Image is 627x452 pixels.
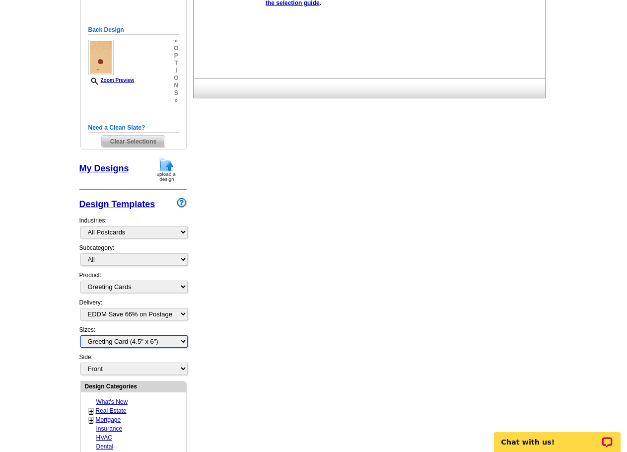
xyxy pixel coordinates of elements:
[174,89,178,97] span: s
[174,45,178,52] span: o
[174,60,178,67] span: t
[177,198,187,208] img: design-wizard-help-icon.png
[153,157,179,182] img: upload-design
[79,199,155,209] a: Design Templates
[88,123,179,133] h5: Need a Clean Slate?
[174,82,178,89] span: n
[96,398,128,405] a: What's New
[89,416,93,424] a: +
[79,163,129,173] a: My Designs
[79,325,187,353] div: Sizes:
[79,298,187,325] div: Delivery:
[174,37,178,45] span: »
[96,416,121,423] a: Mortgage
[174,75,178,82] span: o
[88,25,179,35] h5: Back Design
[96,434,112,441] a: HVAC
[88,40,114,75] img: small-thumb.jpg
[102,136,165,148] span: Clear Selections
[96,443,114,450] a: Dental
[88,77,135,83] a: Zoom Preview
[96,425,123,432] a: Insurance
[81,381,186,391] div: Design Categories
[96,407,127,414] a: Real Estate
[79,353,187,376] div: Side:
[79,243,187,271] div: Subcategory:
[488,421,627,452] iframe: LiveChat chat widget
[79,271,187,298] div: Product:
[174,67,178,75] span: i
[89,407,93,415] a: +
[174,52,178,60] span: p
[174,97,178,104] span: »
[79,211,187,243] div: Industries:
